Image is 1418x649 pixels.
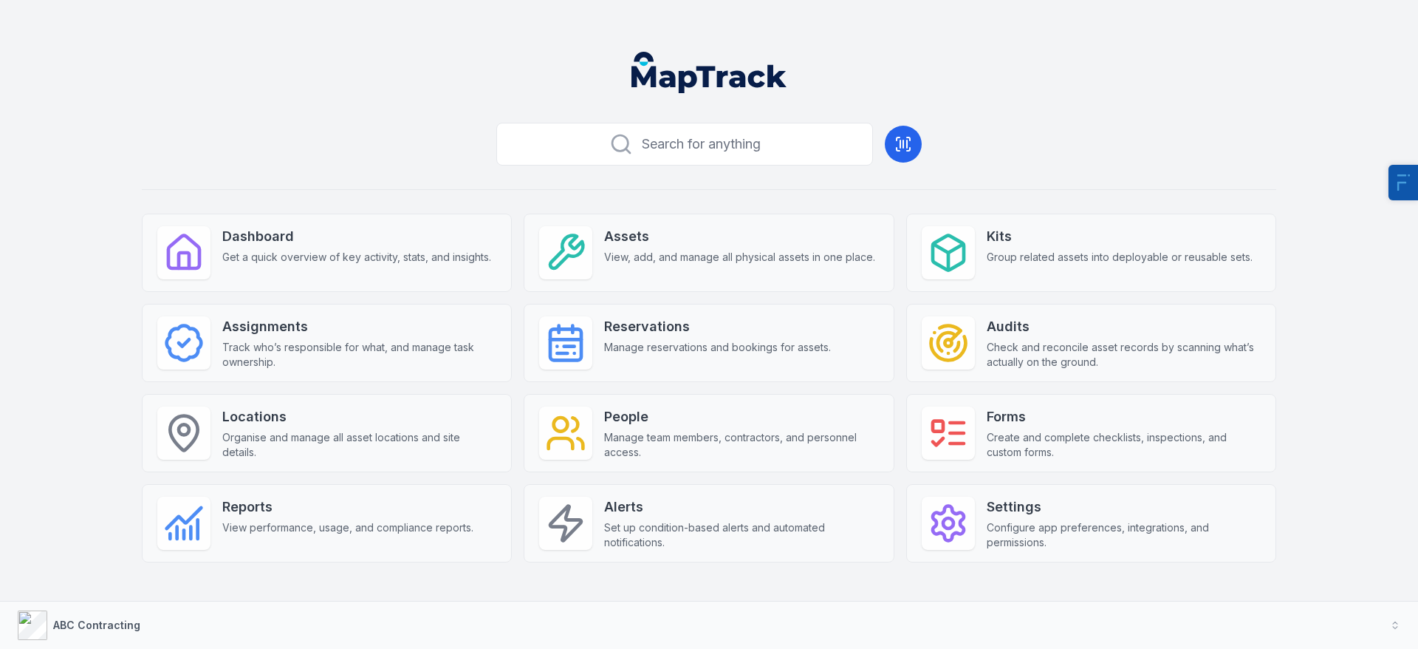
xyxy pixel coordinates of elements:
[496,123,873,166] button: Search for anything
[906,394,1276,472] a: FormsCreate and complete checklists, inspections, and custom forms.
[987,407,1261,427] strong: Forms
[604,407,878,427] strong: People
[524,304,894,382] a: ReservationsManage reservations and bookings for assets.
[987,340,1261,370] span: Check and reconcile asset records by scanning what’s actually on the ground.
[604,226,875,247] strong: Assets
[222,340,496,370] span: Track who’s responsible for what, and manage task ownership.
[987,250,1253,265] span: Group related assets into deployable or reusable sets.
[642,134,761,154] span: Search for anything
[142,484,512,563] a: ReportsView performance, usage, and compliance reports.
[608,52,810,93] nav: Global
[987,497,1261,517] strong: Settings
[142,214,512,292] a: DashboardGet a quick overview of key activity, stats, and insights.
[987,520,1261,550] span: Configure app preferences, integrations, and permissions.
[604,520,878,550] span: Set up condition-based alerts and automated notifications.
[906,214,1276,292] a: KitsGroup related assets into deployable or reusable sets.
[987,226,1253,247] strong: Kits
[604,340,831,355] span: Manage reservations and bookings for assets.
[906,484,1276,563] a: SettingsConfigure app preferences, integrations, and permissions.
[524,214,894,292] a: AssetsView, add, and manage all physical assets in one place.
[906,304,1276,382] a: AuditsCheck and reconcile asset records by scanning what’s actually on the ground.
[524,484,894,563] a: AlertsSet up condition-based alerts and automated notifications.
[222,520,473,535] span: View performance, usage, and compliance reports.
[604,316,831,337] strong: Reservations
[222,407,496,427] strong: Locations
[222,226,491,247] strong: Dashboard
[604,497,878,517] strong: Alerts
[524,394,894,472] a: PeopleManage team members, contractors, and personnel access.
[987,430,1261,460] span: Create and complete checklists, inspections, and custom forms.
[53,619,140,631] strong: ABC Contracting
[142,304,512,382] a: AssignmentsTrack who’s responsible for what, and manage task ownership.
[222,316,496,337] strong: Assignments
[604,250,875,265] span: View, add, and manage all physical assets in one place.
[222,497,473,517] strong: Reports
[222,430,496,460] span: Organise and manage all asset locations and site details.
[222,250,491,265] span: Get a quick overview of key activity, stats, and insights.
[987,316,1261,337] strong: Audits
[142,394,512,472] a: LocationsOrganise and manage all asset locations and site details.
[604,430,878,460] span: Manage team members, contractors, and personnel access.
